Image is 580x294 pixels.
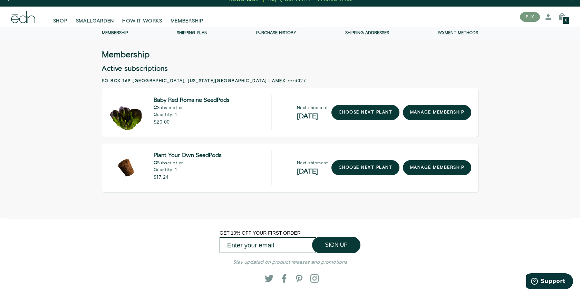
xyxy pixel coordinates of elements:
[102,65,478,72] h2: Active subscriptions
[403,105,471,120] a: manage membership
[154,106,230,110] p: Subscription
[102,30,128,36] a: Membership
[331,105,399,120] a: choose next plant
[154,120,230,125] p: $20.00
[76,18,114,24] span: SMALLGARDEN
[109,95,143,130] img: Baby Red Romaine SeedPods
[256,30,296,36] a: Purchase history
[102,51,149,58] h3: Membership
[297,161,328,165] p: Next shipment
[526,273,573,291] iframe: Opens a widget where you can find more information
[166,9,207,24] a: MEMBERSHIP
[438,30,478,36] a: Payment methods
[154,153,222,158] span: Plant Your Own SeedPods
[122,18,162,24] span: HOW IT WORKS
[220,237,316,253] input: Enter your email
[297,106,328,110] p: Next shipment
[102,78,478,84] h2: Po box 169 [GEOGRAPHIC_DATA], [US_STATE][GEOGRAPHIC_DATA] | Amex ••••3027
[565,19,567,22] span: 0
[154,98,230,103] span: Baby Red Romaine SeedPods
[109,150,143,185] img: Plant Your Own SeedPods
[154,168,222,172] p: Quantity: 1
[171,18,203,24] span: MEMBERSHIP
[297,168,328,175] h2: [DATE]
[154,175,222,180] p: $17.24
[177,30,207,36] a: Shipping Plan
[331,160,399,175] a: choose next plant
[118,9,166,24] a: HOW IT WORKS
[297,113,328,120] h2: [DATE]
[403,160,471,175] a: manage membership
[154,161,222,165] p: Subscription
[49,9,72,24] a: SHOP
[220,230,301,236] span: GET 10% OFF YOUR FIRST ORDER
[72,9,118,24] a: SMALLGARDEN
[312,237,360,253] button: SIGN UP
[345,30,389,36] a: Shipping addresses
[233,259,347,266] em: Stay updated on product releases and promotions
[53,18,68,24] span: SHOP
[520,12,540,22] button: BUY
[154,113,230,117] p: Quantity: 1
